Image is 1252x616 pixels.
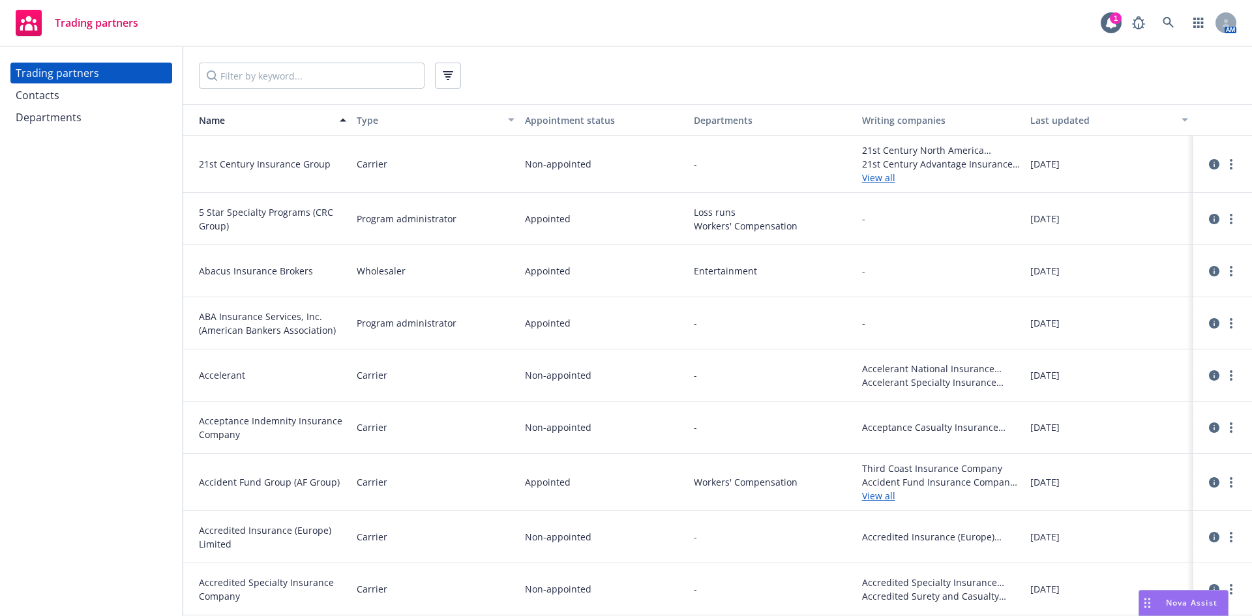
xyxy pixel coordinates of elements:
a: Trading partners [10,5,143,41]
span: Carrier [357,368,387,382]
span: Entertainment [694,264,852,278]
button: Appointment status [520,104,688,136]
span: Accident Fund Insurance Company of America [862,475,1020,489]
button: Type [351,104,520,136]
span: Appointed [525,316,571,330]
a: circleInformation [1206,315,1222,331]
span: Trading partners [55,18,138,28]
span: - [694,420,697,434]
span: 21st Century North America Insurance Company [862,143,1020,157]
a: more [1223,420,1239,435]
div: Type [357,113,500,127]
span: 5 Star Specialty Programs (CRC Group) [199,205,346,233]
a: Report a Bug [1125,10,1152,36]
span: - [694,316,697,330]
a: more [1223,529,1239,545]
span: Carrier [357,530,387,544]
span: - [694,530,697,544]
span: - [694,368,697,382]
span: Carrier [357,157,387,171]
span: Accelerant [199,368,346,382]
a: more [1223,368,1239,383]
button: Name [183,104,351,136]
span: [DATE] [1030,316,1060,330]
span: 21st Century Advantage Insurance Company [862,157,1020,171]
div: Name [188,113,332,127]
span: [DATE] [1030,368,1060,382]
span: Accredited Surety and Casualty Company, Inc. [862,589,1020,603]
span: Acceptance Casualty Insurance Company [862,420,1020,434]
span: [DATE] [1030,157,1060,171]
span: Accelerant Specialty Insurance Company [862,375,1020,389]
span: Program administrator [357,212,456,226]
a: more [1223,211,1239,227]
button: Writing companies [857,104,1025,136]
input: Filter by keyword... [199,63,425,89]
span: [DATE] [1030,582,1060,596]
a: Departments [10,107,172,128]
span: Loss runs [694,205,852,219]
a: circleInformation [1206,529,1222,545]
a: more [1223,315,1239,331]
span: Accredited Insurance (Europe) Limited [862,530,1020,544]
span: - [694,582,697,596]
span: Accredited Specialty Insurance Company [199,576,346,603]
span: [DATE] [1030,530,1060,544]
div: Contacts [16,85,59,106]
span: Carrier [357,582,387,596]
span: Accredited Insurance (Europe) Limited [199,523,346,551]
span: - [862,264,865,278]
span: Non-appointed [525,582,591,596]
div: Departments [16,107,82,128]
a: circleInformation [1206,368,1222,383]
span: Appointed [525,212,571,226]
div: Departments [694,113,852,127]
span: Accredited Specialty Insurance Company [862,576,1020,589]
span: [DATE] [1030,475,1060,489]
span: Abacus Insurance Brokers [199,264,346,278]
span: 21st Century Insurance Group [199,157,346,171]
span: Non-appointed [525,157,591,171]
span: Non-appointed [525,530,591,544]
span: [DATE] [1030,212,1060,226]
span: [DATE] [1030,264,1060,278]
a: circleInformation [1206,581,1222,597]
span: Program administrator [357,316,456,330]
a: Switch app [1185,10,1212,36]
span: Accident Fund Group (AF Group) [199,475,346,489]
span: [DATE] [1030,420,1060,434]
span: Acceptance Indemnity Insurance Company [199,414,346,441]
a: Trading partners [10,63,172,83]
span: Third Coast Insurance Company [862,462,1020,475]
span: Workers' Compensation [694,219,852,233]
a: circleInformation [1206,156,1222,172]
div: Appointment status [525,113,683,127]
button: Departments [689,104,857,136]
a: more [1223,263,1239,279]
span: Carrier [357,475,387,489]
span: Non-appointed [525,420,591,434]
a: View all [862,489,1020,503]
span: Appointed [525,264,571,278]
span: - [694,157,697,171]
span: Nova Assist [1166,597,1217,608]
a: circleInformation [1206,263,1222,279]
span: ABA Insurance Services, Inc. (American Bankers Association) [199,310,346,337]
button: Nova Assist [1139,590,1229,616]
div: 1 [1110,12,1122,24]
a: View all [862,171,1020,184]
a: more [1223,581,1239,597]
a: circleInformation [1206,420,1222,435]
span: Non-appointed [525,368,591,382]
div: Drag to move [1139,591,1155,615]
div: Last updated [1030,113,1174,127]
div: Trading partners [16,63,99,83]
a: Contacts [10,85,172,106]
div: Writing companies [862,113,1020,127]
button: Last updated [1025,104,1193,136]
span: Accelerant National Insurance Company [862,362,1020,375]
span: - [862,316,865,330]
a: more [1223,156,1239,172]
a: circleInformation [1206,475,1222,490]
